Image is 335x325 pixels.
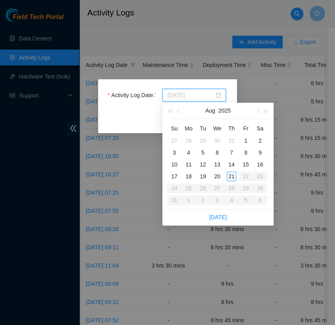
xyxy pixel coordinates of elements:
[198,136,208,145] div: 29
[169,160,179,169] div: 10
[181,135,196,147] td: 2025-07-28
[224,159,239,170] td: 2025-08-14
[224,135,239,147] td: 2025-07-31
[212,148,222,157] div: 6
[205,103,215,119] button: Aug
[196,147,210,159] td: 2025-08-05
[169,136,179,145] div: 27
[181,147,196,159] td: 2025-08-04
[239,159,253,170] td: 2025-08-15
[167,135,181,147] td: 2025-07-27
[224,122,239,135] th: Th
[239,122,253,135] th: Fr
[253,159,267,170] td: 2025-08-16
[169,148,179,157] div: 3
[198,172,208,181] div: 19
[224,147,239,159] td: 2025-08-07
[253,135,267,147] td: 2025-08-02
[210,122,224,135] th: We
[241,160,250,169] div: 15
[169,172,179,181] div: 17
[212,160,222,169] div: 13
[181,170,196,182] td: 2025-08-18
[224,170,239,182] td: 2025-08-21
[253,122,267,135] th: Sa
[227,148,236,157] div: 7
[239,147,253,159] td: 2025-08-08
[184,160,193,169] div: 11
[255,160,265,169] div: 16
[241,136,250,145] div: 1
[227,160,236,169] div: 14
[184,136,193,145] div: 28
[210,135,224,147] td: 2025-07-30
[108,89,158,101] label: Activity Log Date
[184,148,193,157] div: 4
[212,136,222,145] div: 30
[255,148,265,157] div: 9
[210,159,224,170] td: 2025-08-13
[167,147,181,159] td: 2025-08-03
[253,147,267,159] td: 2025-08-09
[196,122,210,135] th: Tu
[196,170,210,182] td: 2025-08-19
[181,159,196,170] td: 2025-08-11
[196,135,210,147] td: 2025-07-29
[212,172,222,181] div: 20
[167,159,181,170] td: 2025-08-10
[227,172,236,181] div: 21
[167,170,181,182] td: 2025-08-17
[167,122,181,135] th: Su
[181,122,196,135] th: Mo
[167,91,214,99] input: Activity Log Date
[210,170,224,182] td: 2025-08-20
[239,135,253,147] td: 2025-08-01
[198,160,208,169] div: 12
[241,148,250,157] div: 8
[198,148,208,157] div: 5
[196,159,210,170] td: 2025-08-12
[227,136,236,145] div: 31
[209,214,227,220] a: [DATE]
[184,172,193,181] div: 18
[255,136,265,145] div: 2
[210,147,224,159] td: 2025-08-06
[218,103,231,119] button: 2025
